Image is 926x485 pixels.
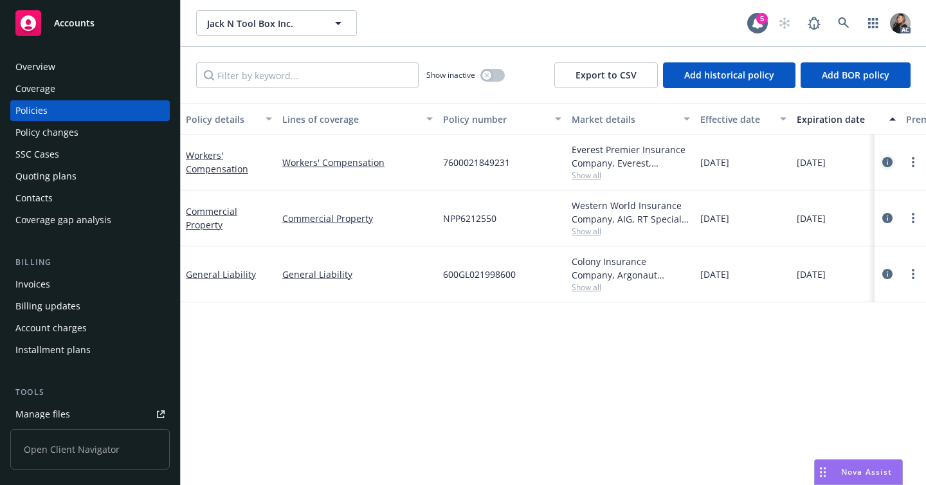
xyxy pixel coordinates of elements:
a: Policy changes [10,122,170,143]
div: Billing [10,256,170,269]
div: Expiration date [797,113,882,126]
div: Policy changes [15,122,78,143]
div: SSC Cases [15,144,59,165]
button: Add BOR policy [801,62,911,88]
button: Market details [567,104,695,134]
a: Installment plans [10,340,170,360]
span: [DATE] [700,156,729,169]
a: more [905,266,921,282]
a: Coverage [10,78,170,99]
div: Manage files [15,404,70,425]
button: Export to CSV [554,62,658,88]
span: Show all [572,226,690,237]
div: Invoices [15,274,50,295]
div: 5 [756,13,768,24]
span: [DATE] [700,268,729,281]
a: Commercial Property [282,212,433,225]
div: Contacts [15,188,53,208]
span: [DATE] [797,212,826,225]
a: Policies [10,100,170,121]
div: Policy details [186,113,258,126]
span: Show all [572,170,690,181]
div: Drag to move [815,460,831,484]
a: Start snowing [772,10,797,36]
div: Coverage [15,78,55,99]
span: [DATE] [700,212,729,225]
a: Workers' Compensation [282,156,433,169]
a: Manage files [10,404,170,425]
span: Jack N Tool Box Inc. [207,17,318,30]
a: General Liability [282,268,433,281]
span: 7600021849231 [443,156,510,169]
div: Billing updates [15,296,80,316]
div: Effective date [700,113,772,126]
span: Accounts [54,18,95,28]
span: NPP6212550 [443,212,496,225]
span: Open Client Navigator [10,429,170,470]
span: 600GL021998600 [443,268,516,281]
div: Western World Insurance Company, AIG, RT Specialty Insurance Services, LLC (RSG Specialty, LLC) [572,199,690,226]
a: Quoting plans [10,166,170,187]
div: Coverage gap analysis [15,210,111,230]
button: Expiration date [792,104,901,134]
a: circleInformation [880,210,895,226]
button: Add historical policy [663,62,795,88]
a: Report a Bug [801,10,827,36]
img: photo [890,13,911,33]
span: Show all [572,282,690,293]
span: Show inactive [426,69,475,80]
button: Nova Assist [814,459,903,485]
a: more [905,154,921,170]
a: circleInformation [880,154,895,170]
a: Accounts [10,5,170,41]
a: SSC Cases [10,144,170,165]
a: Workers' Compensation [186,149,248,175]
a: General Liability [186,268,256,280]
a: Commercial Property [186,205,237,231]
button: Jack N Tool Box Inc. [196,10,357,36]
div: Overview [15,57,55,77]
a: Billing updates [10,296,170,316]
span: Add historical policy [684,69,774,81]
span: [DATE] [797,268,826,281]
div: Account charges [15,318,87,338]
span: Export to CSV [576,69,637,81]
div: Colony Insurance Company, Argonaut Insurance Company (Argo), CRC Group [572,255,690,282]
a: more [905,210,921,226]
a: Contacts [10,188,170,208]
div: Everest Premier Insurance Company, Everest, Arrowhead General Insurance Agency, Inc. [572,143,690,170]
button: Effective date [695,104,792,134]
span: Add BOR policy [822,69,889,81]
div: Quoting plans [15,166,77,187]
div: Tools [10,386,170,399]
a: Invoices [10,274,170,295]
button: Lines of coverage [277,104,438,134]
div: Policy number [443,113,547,126]
span: Nova Assist [841,466,892,477]
div: Installment plans [15,340,91,360]
a: Switch app [860,10,886,36]
a: Overview [10,57,170,77]
button: Policy details [181,104,277,134]
div: Market details [572,113,676,126]
span: [DATE] [797,156,826,169]
a: Account charges [10,318,170,338]
input: Filter by keyword... [196,62,419,88]
a: circleInformation [880,266,895,282]
a: Coverage gap analysis [10,210,170,230]
div: Lines of coverage [282,113,419,126]
button: Policy number [438,104,567,134]
div: Policies [15,100,48,121]
a: Search [831,10,857,36]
